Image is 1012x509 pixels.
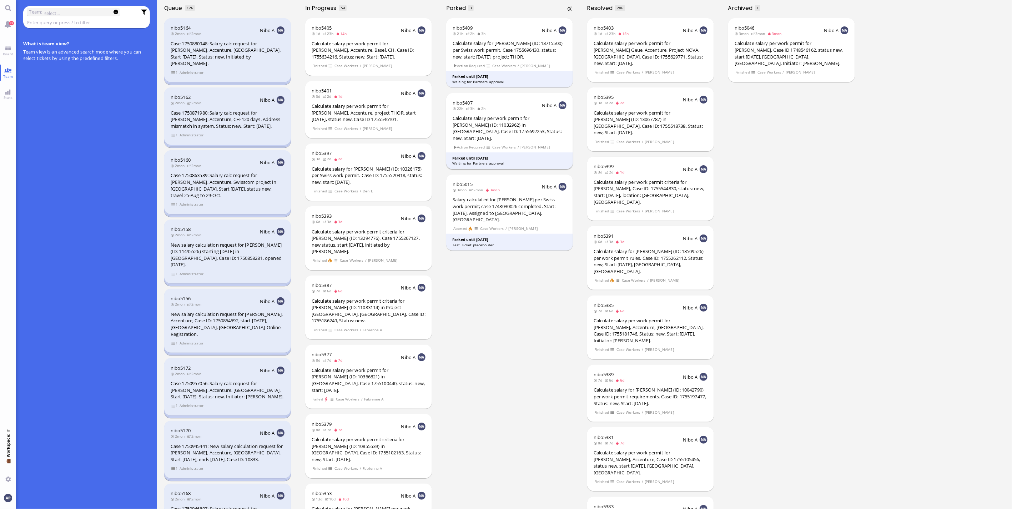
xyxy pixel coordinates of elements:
span: Nibo A [401,354,416,361]
a: nibo5381 [594,434,614,440]
span: [PERSON_NAME] [520,63,550,69]
span: 2d [334,156,345,161]
a: nibo5164 [171,25,191,31]
span: 3mon [735,31,751,36]
span: Case Workers [616,409,640,415]
input: select... [44,9,107,17]
img: NA [418,492,426,500]
span: 54 [341,5,345,10]
span: Fabienne A [364,396,384,402]
span: Case Workers [616,347,640,353]
span: nibo5170 [171,427,191,434]
span: / [359,188,362,194]
div: Case 1750957056: Salary calc request for [PERSON_NAME], Accenture, [GEOGRAPHIC_DATA]. Start [DATE... [171,380,285,400]
span: Case Workers [339,257,364,263]
span: Nibo A [683,96,698,103]
span: nibo5403 [594,25,614,31]
span: nibo5156 [171,295,191,302]
span: 2mon [187,232,203,237]
img: NA [418,152,426,160]
span: Parked [446,4,468,12]
img: NA [700,373,708,381]
div: Calculate salary per work permit for [PERSON_NAME] (ID: 13067787) in [GEOGRAPHIC_DATA]. Case ID: ... [594,110,708,136]
div: Case 1750880948: Salary calc request for [PERSON_NAME], Accenture, [GEOGRAPHIC_DATA]. Start [DATE... [171,40,285,67]
span: Action Required [453,144,485,150]
img: NA [700,96,708,104]
a: nibo5401 [312,87,332,94]
span: 2d [605,170,616,175]
span: 21h [453,31,466,36]
a: nibo5015 [453,181,473,187]
span: 23h [323,31,336,36]
div: Parked until [DATE] [452,156,567,161]
span: 15h [618,31,631,36]
span: In progress [305,4,339,12]
span: 1d [594,31,605,36]
span: Case Workers [334,126,358,132]
span: / [359,327,362,333]
span: / [782,69,785,75]
a: nibo5409 [453,25,473,31]
span: 2d [323,156,334,161]
span: 14h [336,31,349,36]
span: 7d [323,358,334,363]
span: 7d [594,308,605,313]
img: You [4,494,12,502]
span: Finished [312,327,327,333]
span: 1d [312,31,323,36]
span: Case Workers [336,396,360,402]
a: nibo5377 [312,351,332,358]
div: Calculate salary per work permit criteria for [PERSON_NAME] (ID: 11083114) in Project [GEOGRAPHIC... [312,298,426,324]
span: 1 [757,5,759,10]
span: Case Workers [616,69,640,75]
span: Team [1,74,15,79]
span: 6d [616,378,627,383]
label: Team: [29,8,42,16]
span: Nibo A [683,235,698,242]
span: / [641,69,644,75]
div: Calculate salary for [PERSON_NAME] (ID: 13509526) per work permit rules. Case ID: 1755262112, Sta... [594,248,708,274]
span: Nibo A [260,97,275,103]
span: 2mon [187,371,203,376]
span: Action Required [453,63,485,69]
span: / [641,139,644,145]
a: nibo5393 [312,213,332,219]
span: 2h [477,106,488,111]
span: [PERSON_NAME] [786,69,815,75]
span: [PERSON_NAME] [645,69,674,75]
span: 2mon [187,31,203,36]
span: 2mon [171,31,187,36]
span: / [517,144,519,150]
a: nibo5405 [312,25,332,31]
img: NA [277,492,285,500]
span: Nibo A [401,284,416,291]
h4: What is team view? [23,40,150,47]
span: 3mon [485,187,502,192]
span: Case Workers [616,139,640,145]
span: nibo5395 [594,94,614,100]
span: Nibo A [260,430,275,436]
span: view 1 items [171,403,178,409]
span: Nibo A [401,153,416,159]
span: / [365,257,367,263]
span: Case Workers [757,69,781,75]
span: Case Workers [492,63,516,69]
span: 3h [477,31,488,36]
div: Calculate salary per work permit criteria for [PERSON_NAME] (ID: 10855539) in [GEOGRAPHIC_DATA]. ... [312,436,426,463]
span: [PERSON_NAME] [520,144,550,150]
span: Case Workers [334,188,358,194]
span: 6d [605,308,616,313]
img: NA [418,423,426,430]
span: 6d [594,239,605,244]
a: nibo5353 [312,490,332,497]
span: 7d [323,427,334,432]
span: Finished [594,208,609,214]
span: Aborted [453,226,467,232]
span: nibo5399 [594,163,614,170]
span: 6d [312,219,323,224]
div: Parked until [DATE] [452,74,567,79]
span: 126 [187,5,193,10]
